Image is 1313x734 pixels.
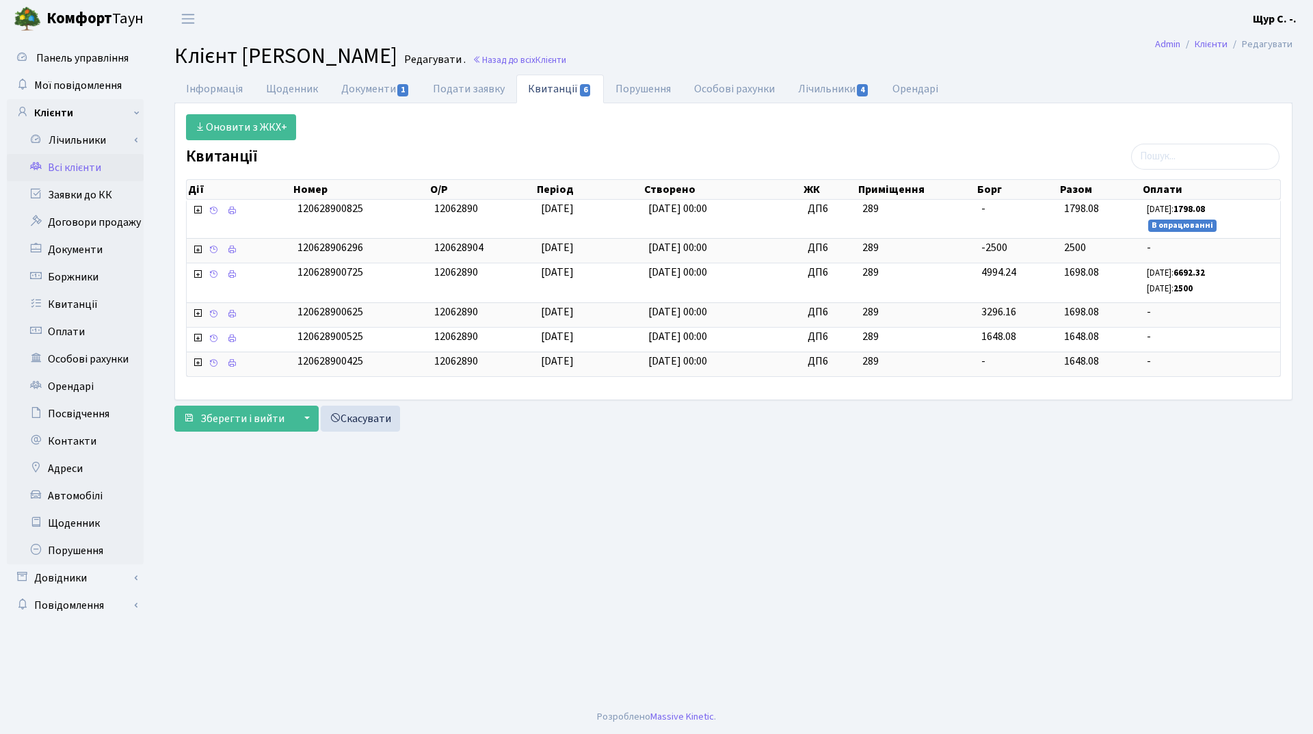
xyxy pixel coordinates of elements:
[174,75,254,103] a: Інформація
[1064,354,1099,369] span: 1648.08
[1147,304,1275,320] span: -
[7,44,144,72] a: Панель управління
[7,592,144,619] a: Повідомлення
[862,354,970,369] span: 289
[187,180,292,199] th: Дії
[7,373,144,400] a: Орендарі
[648,304,707,319] span: [DATE] 00:00
[7,428,144,455] a: Контакти
[36,51,129,66] span: Панель управління
[535,53,566,66] span: Клієнти
[1059,180,1141,199] th: Разом
[808,304,851,320] span: ДП6
[535,180,643,199] th: Період
[881,75,950,103] a: Орендарі
[541,354,574,369] span: [DATE]
[981,354,985,369] span: -
[1253,12,1297,27] b: Щур С. -.
[434,265,478,280] span: 12062890
[47,8,112,29] b: Комфорт
[429,180,536,199] th: О/Р
[7,537,144,564] a: Порушення
[648,265,707,280] span: [DATE] 00:00
[321,406,400,432] a: Скасувати
[1253,11,1297,27] a: Щур С. -.
[1173,203,1205,215] b: 1798.08
[297,354,363,369] span: 120628900425
[1148,220,1217,232] small: В опрацюванні
[7,482,144,510] a: Автомобілі
[7,72,144,99] a: Мої повідомлення
[541,265,574,280] span: [DATE]
[254,75,330,103] a: Щоденник
[1131,144,1279,170] input: Пошук...
[1141,180,1280,199] th: Оплати
[186,114,296,140] a: Оновити з ЖКХ+
[808,240,851,256] span: ДП6
[857,84,868,96] span: 4
[434,329,478,344] span: 12062890
[7,318,144,345] a: Оплати
[981,201,985,216] span: -
[434,304,478,319] span: 12062890
[174,40,397,72] span: Клієнт [PERSON_NAME]
[541,240,574,255] span: [DATE]
[981,304,1016,319] span: 3296.16
[981,329,1016,344] span: 1648.08
[1173,267,1205,279] b: 6692.32
[1147,267,1205,279] small: [DATE]:
[7,564,144,592] a: Довідники
[1147,354,1275,369] span: -
[16,127,144,154] a: Лічильники
[981,240,1007,255] span: -2500
[862,265,970,280] span: 289
[648,201,707,216] span: [DATE] 00:00
[862,240,970,256] span: 289
[401,53,466,66] small: Редагувати .
[14,5,41,33] img: logo.png
[434,354,478,369] span: 12062890
[857,180,976,199] th: Приміщення
[1195,37,1228,51] a: Клієнти
[186,147,258,167] label: Квитанції
[643,180,803,199] th: Створено
[7,209,144,236] a: Договори продажу
[421,75,516,103] a: Подати заявку
[434,240,483,255] span: 120628904
[1147,329,1275,345] span: -
[171,8,205,30] button: Переключити навігацію
[330,75,421,103] a: Документи
[1147,203,1205,215] small: [DATE]:
[7,455,144,482] a: Адреси
[808,201,851,217] span: ДП6
[297,329,363,344] span: 120628900525
[397,84,408,96] span: 1
[1064,201,1099,216] span: 1798.08
[7,181,144,209] a: Заявки до КК
[200,411,284,426] span: Зберегти і вийти
[580,84,591,96] span: 6
[808,265,851,280] span: ДП6
[34,78,122,93] span: Мої повідомлення
[604,75,682,103] a: Порушення
[174,406,293,432] button: Зберегти і вийти
[808,354,851,369] span: ДП6
[292,180,428,199] th: Номер
[648,329,707,344] span: [DATE] 00:00
[808,329,851,345] span: ДП6
[7,345,144,373] a: Особові рахунки
[648,354,707,369] span: [DATE] 00:00
[981,265,1016,280] span: 4994.24
[597,709,716,724] div: Розроблено .
[862,201,970,217] span: 289
[541,304,574,319] span: [DATE]
[1064,329,1099,344] span: 1648.08
[297,304,363,319] span: 120628900625
[541,201,574,216] span: [DATE]
[47,8,144,31] span: Таун
[7,154,144,181] a: Всі клієнти
[434,201,478,216] span: 12062890
[650,709,714,724] a: Massive Kinetic
[1155,37,1180,51] a: Admin
[297,240,363,255] span: 120628906296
